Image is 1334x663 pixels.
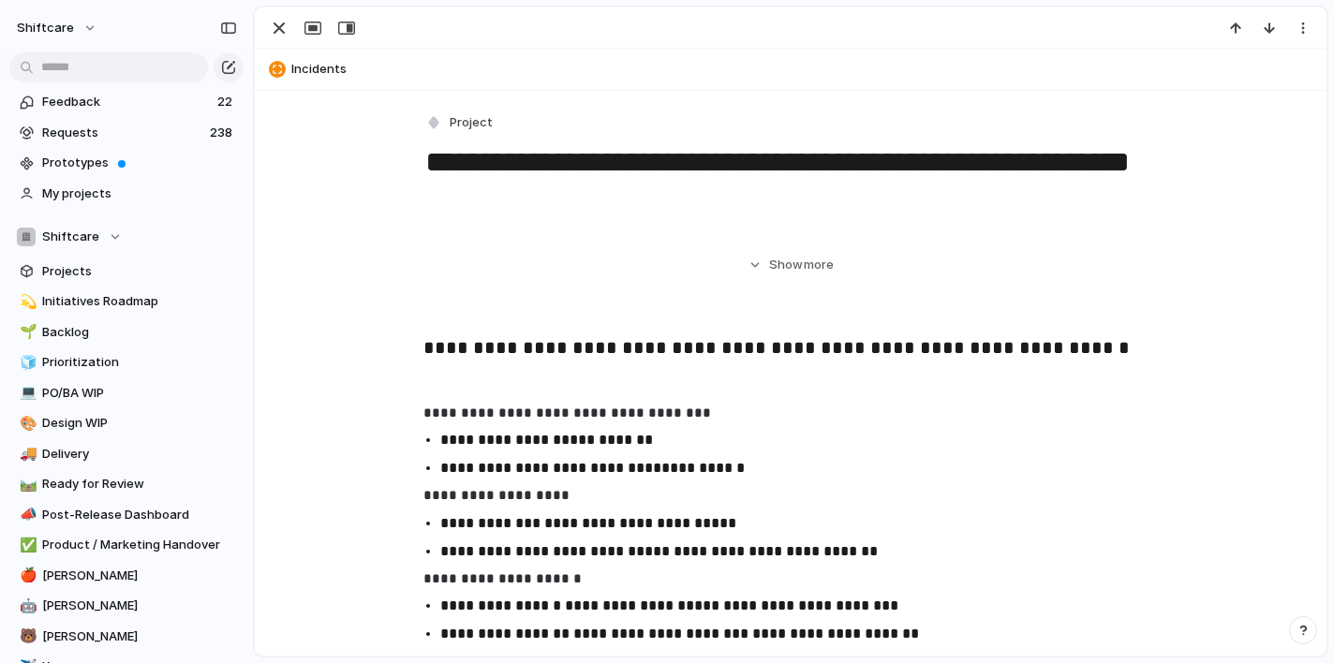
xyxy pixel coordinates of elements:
span: My projects [42,184,237,203]
a: 💻PO/BA WIP [9,379,244,407]
button: 📣 [17,506,36,524]
span: [PERSON_NAME] [42,567,237,585]
span: 22 [217,93,236,111]
button: 🍎 [17,567,36,585]
span: Projects [42,262,237,281]
a: ✅Product / Marketing Handover [9,531,244,559]
span: Feedback [42,93,212,111]
div: 📣 [20,504,33,525]
span: Delivery [42,445,237,464]
button: Project [422,110,498,137]
span: Incidents [291,60,1318,79]
a: 🚚Delivery [9,440,244,468]
a: Projects [9,258,244,286]
a: 🎨Design WIP [9,409,244,437]
button: 🧊 [17,353,36,372]
a: Requests238 [9,119,244,147]
span: PO/BA WIP [42,384,237,403]
span: Prioritization [42,353,237,372]
button: 🐻 [17,627,36,646]
span: Prototypes [42,154,237,172]
div: ✅ [20,535,33,556]
span: [PERSON_NAME] [42,627,237,646]
span: Backlog [42,323,237,342]
div: 🚚 [20,443,33,464]
a: My projects [9,180,244,208]
button: 🤖 [17,597,36,615]
span: Project [450,113,493,132]
span: [PERSON_NAME] [42,597,237,615]
div: 🍎 [20,565,33,586]
button: 💻 [17,384,36,403]
div: 🛤️ [20,474,33,495]
a: Feedback22 [9,88,244,116]
button: 🎨 [17,414,36,433]
button: 🌱 [17,323,36,342]
a: 🐻[PERSON_NAME] [9,623,244,651]
div: 🧊 [20,352,33,374]
div: 💫 [20,291,33,313]
button: ✅ [17,536,36,554]
span: Design WIP [42,414,237,433]
button: shiftcare [8,13,107,43]
span: Requests [42,124,204,142]
a: 🍎[PERSON_NAME] [9,562,244,590]
span: Ready for Review [42,475,237,494]
button: Showmore [423,248,1158,282]
span: shiftcare [17,19,74,37]
a: Prototypes [9,149,244,177]
button: Incidents [263,54,1318,84]
button: 💫 [17,292,36,311]
span: Initiatives Roadmap [42,292,237,311]
button: 🛤️ [17,475,36,494]
div: 🤖 [20,596,33,617]
span: Shiftcare [42,228,99,246]
span: 238 [210,124,236,142]
span: Show [769,256,803,274]
button: Shiftcare [9,223,244,251]
span: more [804,256,834,274]
div: 🎨 [20,413,33,435]
span: Post-Release Dashboard [42,506,237,524]
button: 🚚 [17,445,36,464]
a: 💫Initiatives Roadmap [9,287,244,316]
a: 🤖[PERSON_NAME] [9,592,244,620]
a: 📣Post-Release Dashboard [9,501,244,529]
div: 🌱 [20,321,33,343]
div: 💻 [20,382,33,404]
div: 🐻 [20,626,33,647]
span: Product / Marketing Handover [42,536,237,554]
a: 🛤️Ready for Review [9,470,244,498]
a: 🧊Prioritization [9,348,244,376]
a: 🌱Backlog [9,318,244,346]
